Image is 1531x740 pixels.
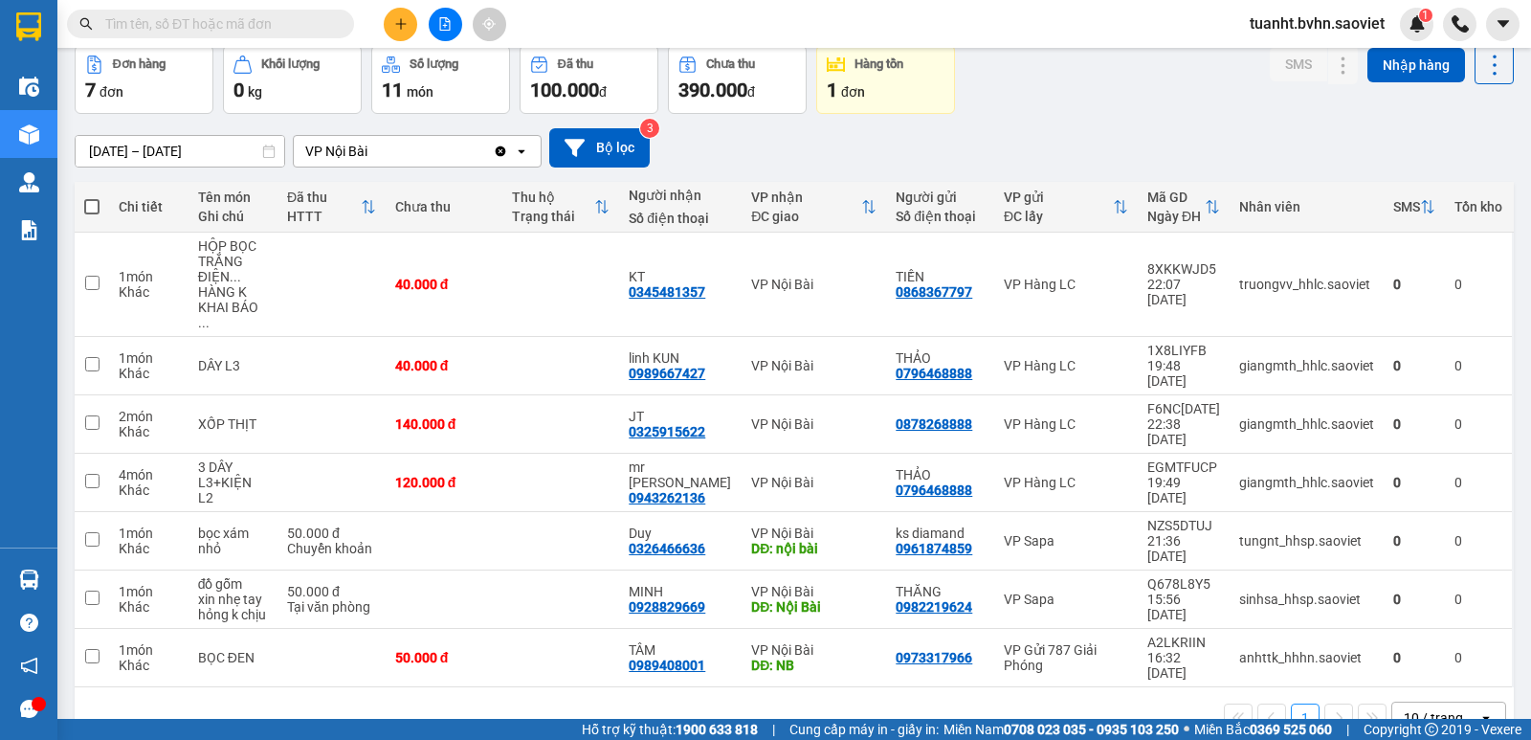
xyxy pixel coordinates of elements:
[772,719,775,740] span: |
[558,57,593,71] div: Đã thu
[512,209,594,224] div: Trạng thái
[305,142,367,161] div: VP Nội Bài
[198,526,268,556] div: bọc xám nhỏ
[198,576,268,592] div: đồ gỗm
[473,8,506,41] button: aim
[629,269,732,284] div: KT
[19,570,39,590] img: warehouse-icon
[1004,190,1113,205] div: VP gửi
[1004,592,1128,607] div: VP Sapa
[119,467,179,482] div: 4 món
[742,182,886,233] th: Toggle SortBy
[20,700,38,718] span: message
[76,136,284,167] input: Select a date range.
[1419,9,1432,22] sup: 1
[943,719,1179,740] span: Miền Nam
[896,269,985,284] div: TIỀN
[1194,719,1332,740] span: Miền Bắc
[119,482,179,498] div: Khác
[629,409,732,424] div: JT
[896,526,985,541] div: ks diamand
[751,599,876,615] div: DĐ: Nội Bài
[198,358,268,373] div: DÂY L3
[119,584,179,599] div: 1 món
[438,17,452,31] span: file-add
[198,592,268,622] div: xin nhẹ tay hỏng k chịu
[994,182,1138,233] th: Toggle SortBy
[747,84,755,100] span: đ
[514,144,529,159] svg: open
[119,350,179,366] div: 1 món
[1454,592,1502,607] div: 0
[1239,475,1374,490] div: giangmth_hhlc.saoviet
[751,541,876,556] div: DĐ: nội bài
[119,599,179,615] div: Khác
[395,199,493,214] div: Chưa thu
[1454,650,1502,665] div: 0
[1147,518,1220,533] div: NZS5DTUJ
[1147,635,1220,650] div: A2LKRIIN
[287,526,376,541] div: 50.000 đ
[896,584,985,599] div: THĂNG
[629,424,705,439] div: 0325915622
[1454,416,1502,432] div: 0
[629,642,732,658] div: TÂM
[1004,533,1128,549] div: VP Sapa
[119,284,179,300] div: Khác
[395,277,493,292] div: 40.000 đ
[1147,261,1220,277] div: 8XKKWJD5
[668,45,807,114] button: Chưa thu390.000đ
[896,482,972,498] div: 0796468888
[1393,650,1435,665] div: 0
[1147,592,1220,622] div: 15:56 [DATE]
[629,460,732,490] div: mr tạo
[395,650,493,665] div: 50.000 đ
[1367,48,1465,82] button: Nhập hàng
[1147,576,1220,592] div: Q678L8Y5
[287,599,376,615] div: Tại văn phòng
[1250,722,1332,737] strong: 0369 525 060
[896,599,972,615] div: 0982219624
[751,658,876,673] div: DĐ: NB
[16,12,41,41] img: logo-vxr
[1147,277,1220,307] div: 22:07 [DATE]
[751,277,876,292] div: VP Nội Bài
[395,416,493,432] div: 140.000 đ
[1486,8,1520,41] button: caret-down
[599,84,607,100] span: đ
[1004,475,1128,490] div: VP Hàng LC
[640,119,659,138] sup: 3
[1393,592,1435,607] div: 0
[1239,592,1374,607] div: sinhsa_hhsp.saoviet
[629,284,705,300] div: 0345481357
[1004,209,1113,224] div: ĐC lấy
[1454,533,1502,549] div: 0
[629,658,705,673] div: 0989408001
[629,541,705,556] div: 0326466636
[896,541,972,556] div: 0961874859
[629,188,732,203] div: Người nhận
[371,45,510,114] button: Số lượng11món
[19,172,39,192] img: warehouse-icon
[119,424,179,439] div: Khác
[629,211,732,226] div: Số điện thoại
[1004,358,1128,373] div: VP Hàng LC
[1404,708,1463,728] div: 10 / trang
[678,78,747,101] span: 390.000
[1138,182,1230,233] th: Toggle SortBy
[20,614,38,632] span: question-circle
[751,584,876,599] div: VP Nội Bài
[482,17,496,31] span: aim
[1393,199,1420,214] div: SMS
[119,642,179,658] div: 1 món
[1393,416,1435,432] div: 0
[223,45,362,114] button: Khối lượng0kg
[854,57,903,71] div: Hàng tồn
[19,124,39,145] img: warehouse-icon
[119,409,179,424] div: 2 món
[706,57,755,71] div: Chưa thu
[1454,475,1502,490] div: 0
[1454,358,1502,373] div: 0
[20,657,38,675] span: notification
[198,209,268,224] div: Ghi chú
